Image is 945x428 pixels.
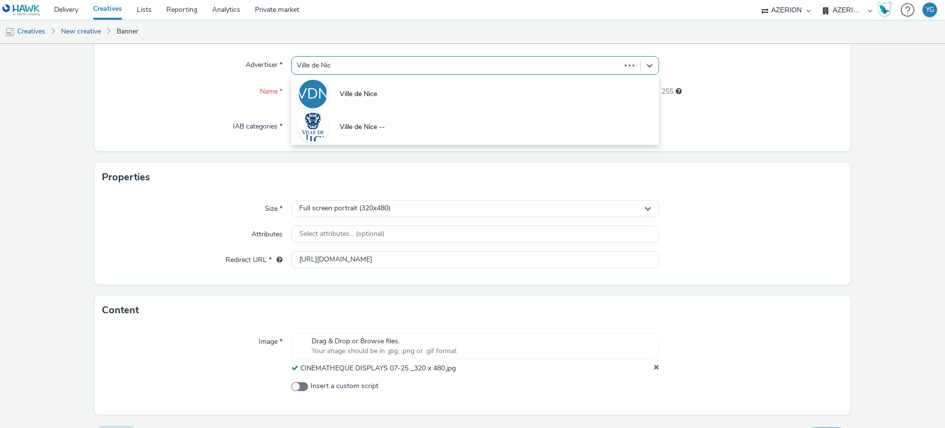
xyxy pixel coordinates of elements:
img: Hawk Academy [877,2,892,18]
a: New creative [56,20,106,43]
span: Ville de Nice -- [340,122,385,132]
div: VDN [297,80,329,108]
span: Full screen portrait (320x480) [299,204,390,213]
label: Size * [261,200,286,214]
a: Banner [112,20,143,43]
span: Your image should be in .jpg, .png or .gif format [312,346,457,356]
img: Ville de Nice -- [299,110,327,144]
span: 255 [661,87,673,97]
a: Hawk Academy [877,2,896,18]
label: Attributes [248,226,286,239]
input: url... [291,251,659,268]
label: Image * [255,333,286,347]
span: Insert a custom script [311,381,378,391]
img: mobile [5,27,15,37]
span: Drag & Drop or Browse files. [312,336,457,346]
span: Ville de Nice [340,89,377,99]
h3: Content [102,303,139,318]
div: Maximum 255 characters [676,87,682,97]
span: Select attributes... (optional) [299,230,384,238]
label: IAB categories * [229,118,286,132]
div: YG [926,2,934,17]
label: Name * [256,83,286,97]
label: Advertiser * [242,56,286,70]
h3: Properties [102,170,150,185]
img: undefined Logo [2,4,40,16]
label: Redirect URL * [221,251,286,265]
div: URL will be used as a validation URL with some SSPs and it will be the redirection URL of your cr... [272,255,283,265]
span: CINEMATHEQUE DISPLAYS 07-25 _320 x 480.jpg [300,363,456,373]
